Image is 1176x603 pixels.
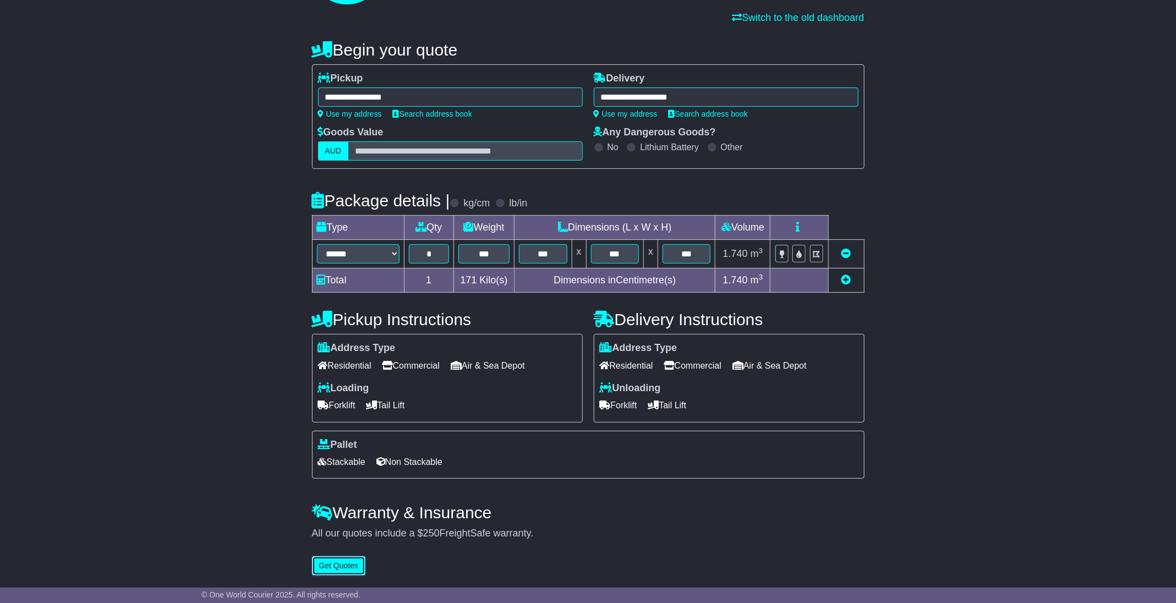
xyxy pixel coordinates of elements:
td: Qty [404,216,454,240]
label: Other [721,142,743,152]
td: Weight [454,216,515,240]
label: kg/cm [463,198,490,210]
label: Goods Value [318,127,384,139]
label: No [608,142,619,152]
span: Air & Sea Depot [451,357,525,374]
span: Commercial [382,357,440,374]
h4: Delivery Instructions [594,310,865,328]
td: Type [312,216,404,240]
sup: 3 [759,246,763,255]
td: Total [312,268,404,293]
span: Forklift [600,397,637,414]
a: Add new item [841,275,851,286]
a: Search address book [393,109,472,118]
span: Tail Lift [648,397,687,414]
h4: Package details | [312,191,450,210]
td: Kilo(s) [454,268,515,293]
h4: Begin your quote [312,41,865,59]
h4: Pickup Instructions [312,310,583,328]
span: Stackable [318,453,365,470]
label: Pickup [318,73,363,85]
a: Search address book [669,109,748,118]
span: Forklift [318,397,355,414]
label: Loading [318,382,369,394]
h4: Warranty & Insurance [312,503,865,522]
label: Address Type [600,342,677,354]
span: 1.740 [723,275,748,286]
div: All our quotes include a $ FreightSafe warranty. [312,528,865,540]
label: Pallet [318,439,357,451]
label: AUD [318,141,349,161]
span: 171 [461,275,477,286]
span: 1.740 [723,248,748,259]
td: x [572,240,586,268]
a: Remove this item [841,248,851,259]
td: x [643,240,658,268]
a: Use my address [594,109,658,118]
span: Air & Sea Depot [732,357,807,374]
button: Get Quotes [312,556,366,575]
td: Dimensions in Centimetre(s) [515,268,715,293]
a: Use my address [318,109,382,118]
label: Any Dangerous Goods? [594,127,716,139]
span: © One World Courier 2025. All rights reserved. [201,590,360,599]
span: m [751,275,763,286]
span: Non Stackable [376,453,442,470]
label: Delivery [594,73,645,85]
sup: 3 [759,273,763,281]
label: Unloading [600,382,661,394]
span: Tail Lift [367,397,405,414]
span: Residential [600,357,653,374]
a: Switch to the old dashboard [732,12,864,23]
label: lb/in [509,198,527,210]
label: Address Type [318,342,396,354]
td: Volume [715,216,770,240]
label: Lithium Battery [640,142,699,152]
span: m [751,248,763,259]
span: Commercial [664,357,721,374]
span: Residential [318,357,371,374]
td: 1 [404,268,454,293]
td: Dimensions (L x W x H) [515,216,715,240]
span: 250 [423,528,440,539]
